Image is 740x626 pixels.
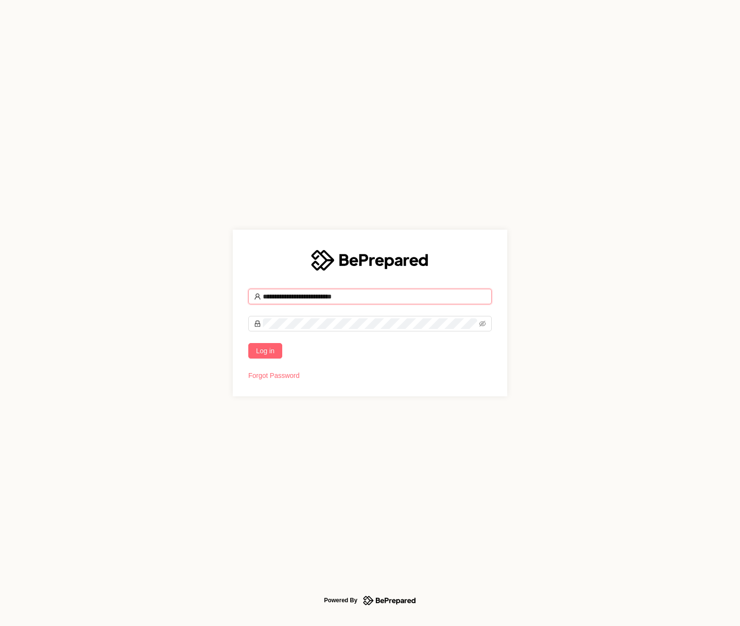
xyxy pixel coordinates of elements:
span: Log in [256,345,274,356]
div: Powered By [324,595,357,606]
a: Forgot Password [248,372,300,379]
span: eye-invisible [479,320,486,327]
span: lock [254,320,261,327]
button: Log in [248,343,282,359]
span: user [254,293,261,300]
